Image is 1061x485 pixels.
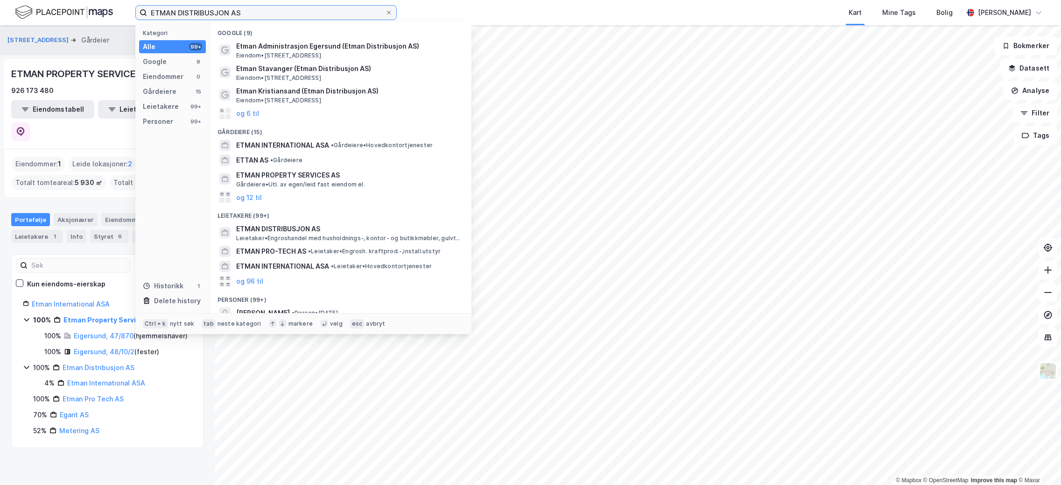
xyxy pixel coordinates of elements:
span: Etman Administrasjon Egersund (Etman Distribusjon AS) [236,41,460,52]
a: Metering AS [59,427,99,435]
span: Gårdeiere • Hovedkontortjenester [331,142,433,149]
a: Eigersund, 48/10/2 [74,348,134,356]
div: Kategori [143,29,206,36]
div: Bolig [936,7,953,18]
div: Eiendommer [143,71,183,82]
span: 2 [128,158,132,170]
a: Etman International ASA [32,300,110,308]
div: 99+ [189,43,202,50]
div: Gårdeiere [143,86,176,97]
div: 70% [33,409,47,421]
div: 15 [195,88,202,95]
div: Personer (99+) [210,289,471,306]
span: Leietaker • Engroshandel med husholdnings-, kontor- og butikkmøbler, gulvtepper og belysningsutstyr [236,235,462,242]
span: Etman Kristiansand (Etman Distribusjon AS) [236,86,460,97]
div: 926 173 480 [11,85,54,96]
span: Leietaker • Engrosh. kraftprod.-,install.utstyr [308,248,441,255]
div: Info [67,230,86,243]
div: 0 [195,73,202,80]
div: Ctrl + k [143,319,168,328]
div: [PERSON_NAME] [978,7,1031,18]
div: Delete history [154,295,201,307]
span: [PERSON_NAME] [236,307,290,319]
span: ETMAN DISTRIBUSJON AS [236,223,460,235]
button: Leietakertabell [98,100,181,119]
span: Eiendom • [STREET_ADDRESS] [236,97,321,104]
input: Søk [28,258,130,272]
a: Egant AS [60,411,89,419]
div: Leietakere [11,230,63,243]
span: Person • [DATE] [292,309,338,317]
span: ETMAN PRO-TECH AS [236,246,306,257]
div: Eiendommer [101,213,159,226]
span: Leietaker • Hovedkontortjenester [331,263,432,270]
span: Eiendom • [STREET_ADDRESS] [236,52,321,59]
div: Leietakere (99+) [210,205,471,221]
button: Tags [1014,126,1057,145]
div: Mine Tags [882,7,916,18]
div: ( fester ) [74,346,159,357]
button: og 96 til [236,276,263,287]
img: logo.f888ab2527a4732fd821a326f86c7f29.svg [15,4,113,21]
button: [STREET_ADDRESS] [7,36,70,45]
div: Kart [849,7,862,18]
a: Etman International ASA [67,379,145,387]
div: 6 [115,232,125,241]
a: OpenStreetMap [923,477,969,484]
div: Leide lokasjoner : [69,157,136,171]
a: Eigersund, 47/870 [74,332,134,340]
div: 1 [195,282,202,290]
div: Transaksjoner [132,230,196,243]
div: Styret [90,230,128,243]
span: • [270,157,273,164]
span: • [292,309,295,316]
div: Eiendommer : [12,157,65,171]
input: Søk på adresse, matrikkel, gårdeiere, leietakere eller personer [147,6,385,20]
span: Gårdeiere [270,157,302,164]
a: Improve this map [971,477,1017,484]
div: 100% [33,362,50,373]
div: Totalt byggareal : [110,175,198,190]
span: ETMAN INTERNATIONAL ASA [236,261,329,272]
div: Google (9) [210,22,471,39]
span: 5 930 ㎡ [75,177,102,188]
iframe: Chat Widget [1014,440,1061,485]
button: og 12 til [236,192,262,203]
button: Datasett [1000,59,1057,78]
button: og 6 til [236,108,259,119]
div: Kun eiendoms-eierskap [27,278,105,290]
a: Etman Pro Tech AS [63,395,124,403]
div: neste kategori [218,320,261,328]
div: velg [330,320,343,328]
div: Aksjonærer [54,213,98,226]
span: Etman Stavanger (Etman Distribusjon AS) [236,63,460,74]
div: ( hjemmelshaver ) [74,330,188,342]
div: markere [288,320,313,328]
div: nytt søk [170,320,195,328]
div: 9 [195,58,202,65]
div: 4% [44,378,55,389]
div: 100% [33,393,50,405]
div: 52% [33,425,47,436]
div: 100% [44,330,61,342]
span: 1 [58,158,61,170]
div: Leietakere [143,101,179,112]
div: Google [143,56,167,67]
div: 100% [33,314,51,326]
div: Gårdeiere (15) [210,121,471,138]
div: 99+ [189,103,202,110]
span: Gårdeiere • Utl. av egen/leid fast eiendom el. [236,181,365,188]
a: Etman Property Services AS [63,316,159,324]
button: Filter [1012,104,1057,122]
button: Eiendomstabell [11,100,94,119]
button: Bokmerker [994,36,1057,55]
button: Analyse [1003,81,1057,100]
div: Alle [143,41,155,52]
div: Historikk [143,280,183,292]
div: Totalt tomteareal : [12,175,106,190]
span: ETMAN PROPERTY SERVICES AS [236,170,460,181]
div: ETMAN PROPERTY SERVICES AS [11,66,158,81]
span: ETTAN AS [236,155,268,166]
div: 1 [50,232,59,241]
div: esc [350,319,365,328]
